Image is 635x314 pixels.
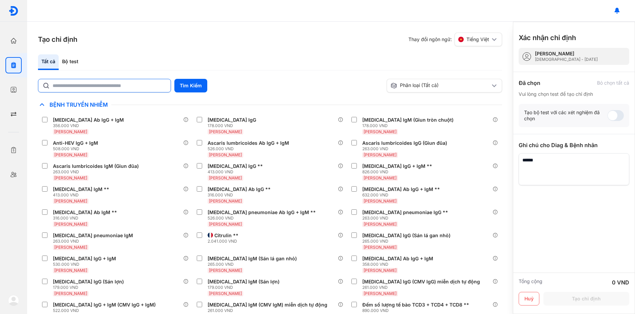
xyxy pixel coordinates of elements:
div: Bộ test [59,54,82,70]
div: 265.000 VND [362,239,453,244]
div: 263.000 VND [53,239,136,244]
span: [PERSON_NAME] [364,291,397,296]
div: 890.000 VND [362,308,472,313]
div: Anti-HEV IgG + IgM [53,140,98,146]
span: [PERSON_NAME] [209,291,242,296]
div: [MEDICAL_DATA] IgG (CMV IgG) miễn dịch tự động [362,279,480,285]
div: 178.000 VND [208,123,259,128]
div: Đếm số lượng tế bào TCD3 + TCD4 + TCD8 ** [362,302,469,308]
span: [PERSON_NAME] [54,129,87,134]
div: 356.000 VND [53,123,127,128]
div: Vui lòng chọn test để tạo chỉ định [519,91,629,97]
span: [PERSON_NAME] [54,152,87,157]
div: Ascaris lumbricoides IgM (Giun đũa) [53,163,139,169]
span: [PERSON_NAME] [209,175,242,180]
div: Thay đổi ngôn ngữ: [408,33,502,46]
img: logo [8,295,19,306]
span: [PERSON_NAME] [364,245,397,250]
div: 263.000 VND [362,215,451,221]
h3: Xác nhận chỉ định [519,33,576,42]
span: [PERSON_NAME] [364,175,397,180]
div: [MEDICAL_DATA] pneumoniae IgG ** [362,209,448,215]
span: [PERSON_NAME] [54,198,87,204]
span: [PERSON_NAME] [209,198,242,204]
div: Đã chọn [519,79,540,87]
div: 508.000 VND [53,146,101,152]
div: [MEDICAL_DATA] IgM (Sán lá gan nhỏ) [208,256,297,262]
div: [MEDICAL_DATA] IgG (Sán lá gan nhỏ) [362,232,450,239]
span: [PERSON_NAME] [364,198,397,204]
div: [PERSON_NAME] [535,51,598,57]
div: Tất cả [38,54,59,70]
div: [MEDICAL_DATA] Ab IgG ** [208,186,271,192]
div: [MEDICAL_DATA] IgG + IgM [53,256,116,262]
div: [MEDICAL_DATA] pneumoniae Ab IgG + IgM ** [208,209,316,215]
div: [MEDICAL_DATA] IgM (CMV IgM) miễn dịch tự động [208,302,327,308]
span: [PERSON_NAME] [209,222,242,227]
div: [MEDICAL_DATA] pneumoniae IgM [53,232,133,239]
div: 265.000 VND [208,262,300,267]
div: 826.000 VND [362,169,435,175]
div: 316.000 VND [53,215,120,221]
span: [PERSON_NAME] [364,152,397,157]
div: 178.000 VND [362,123,456,128]
div: Tạo bộ test với các xét nghiệm đã chọn [524,109,608,122]
div: Bỏ chọn tất cả [597,80,629,86]
div: Citrulin ** [214,232,238,239]
div: 530.000 VND [53,262,119,267]
div: Ghi chú cho Diag & Bệnh nhân [519,141,629,149]
div: Ascaris lumbricoides IgG (Giun đũa) [362,140,447,146]
div: 263.000 VND [53,169,141,175]
div: 413.000 VND [53,192,112,198]
div: 261.000 VND [362,285,483,290]
button: Tìm Kiếm [174,79,207,92]
span: [PERSON_NAME] [54,222,87,227]
div: [MEDICAL_DATA] IgM ** [53,186,109,192]
div: [DEMOGRAPHIC_DATA] - [DATE] [535,57,598,62]
span: [PERSON_NAME] [364,222,397,227]
span: Bệnh Truyền Nhiễm [46,101,111,108]
div: [MEDICAL_DATA] IgM (Giun tròn chuột) [362,117,454,123]
div: [MEDICAL_DATA] Ab IgG + IgM [362,256,433,262]
span: [PERSON_NAME] [364,129,397,134]
div: [MEDICAL_DATA] Ab IgM ** [53,209,117,215]
div: 2.041.000 VND [208,239,241,244]
div: 358.000 VND [362,262,436,267]
span: [PERSON_NAME] [54,175,87,180]
button: Tạo chỉ định [543,292,629,306]
div: 522.000 VND [53,308,158,313]
div: [MEDICAL_DATA] Ab IgG + IgM [53,117,124,123]
div: 261.000 VND [208,308,330,313]
span: [PERSON_NAME] [364,268,397,273]
div: 526.000 VND [208,215,319,221]
span: [PERSON_NAME] [209,152,242,157]
div: 632.000 VND [362,192,443,198]
span: Tiếng Việt [466,36,489,42]
img: logo [8,6,19,16]
div: 179.000 VND [53,285,127,290]
div: [MEDICAL_DATA] IgG + IgM ** [362,163,432,169]
span: [PERSON_NAME] [209,268,242,273]
div: 179.000 VND [208,285,282,290]
div: [MEDICAL_DATA] IgG ** [208,163,263,169]
span: [PERSON_NAME] [209,129,242,134]
div: 413.000 VND [208,169,266,175]
div: Phân loại (Tất cả) [390,82,490,89]
span: [PERSON_NAME] [54,245,87,250]
span: [PERSON_NAME] [54,291,87,296]
div: 263.000 VND [362,146,450,152]
div: 0 VND [612,278,629,286]
div: 316.000 VND [208,192,273,198]
div: [MEDICAL_DATA] IgM (Sán lợn) [208,279,280,285]
div: [MEDICAL_DATA] IgG [208,117,256,123]
div: Tổng cộng [519,278,542,286]
div: [MEDICAL_DATA] IgG (Sán lợn) [53,279,124,285]
div: Ascaris lumbricoides Ab IgG + IgM [208,140,289,146]
div: [MEDICAL_DATA] Ab IgG + IgM ** [362,186,440,192]
div: [MEDICAL_DATA] IgG + IgM (CMV IgG + IgM) [53,302,156,308]
button: Huỷ [519,292,539,306]
span: [PERSON_NAME] [54,268,87,273]
h3: Tạo chỉ định [38,35,77,44]
div: 526.000 VND [208,146,292,152]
